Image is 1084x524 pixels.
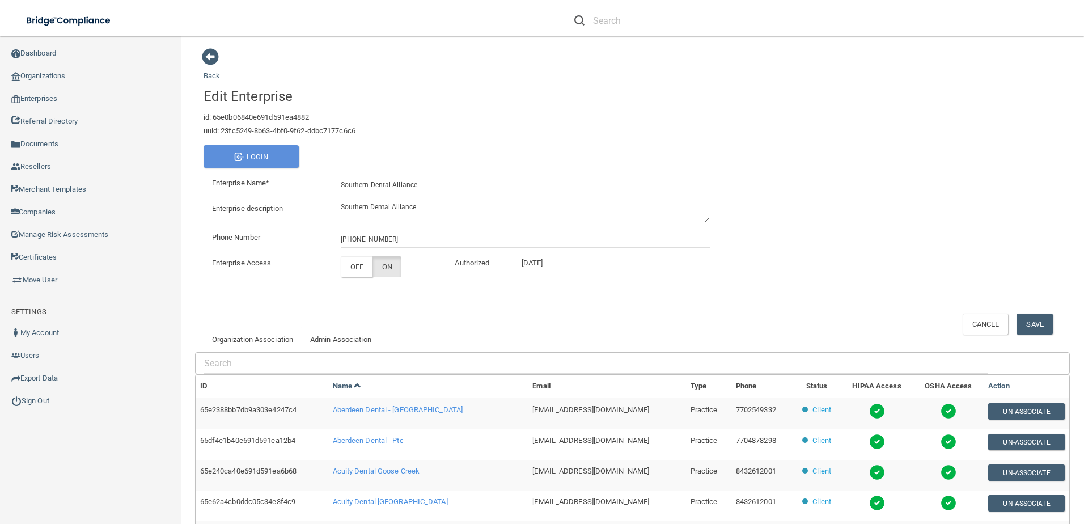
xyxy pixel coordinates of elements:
img: tick.e7d51cea.svg [869,434,885,450]
span: 7704878298 [736,436,776,445]
button: Cancel [963,314,1009,335]
span: 65e62a4cb0ddc05c34e3f4c9 [200,497,295,506]
input: Search [204,353,988,374]
th: Status [793,375,841,398]
img: ic_reseller.de258add.png [11,162,20,171]
label: SETTINGS [11,305,46,319]
p: Authorized [455,256,495,270]
span: [EMAIL_ADDRESS][DOMAIN_NAME] [532,497,649,506]
p: Client [812,403,831,417]
span: Practice [691,436,718,445]
img: tick.e7d51cea.svg [941,403,956,419]
a: Organization Association [204,327,302,352]
img: briefcase.64adab9b.png [11,274,23,286]
span: id: 65e0b06840e691d591ea4882 [204,113,310,121]
th: Type [686,375,731,398]
img: ic_user_dark.df1a06c3.png [11,328,20,337]
img: enterprise-login.afad3ce8.svg [234,153,244,161]
th: HIPAA Access [840,375,913,398]
img: tick.e7d51cea.svg [941,434,956,450]
p: Client [812,434,831,447]
a: Back [204,58,220,80]
img: organization-icon.f8decf85.png [11,72,20,81]
img: tick.e7d51cea.svg [941,464,956,480]
span: 7702549332 [736,405,776,414]
a: Admin Association [302,327,380,352]
img: tick.e7d51cea.svg [869,495,885,511]
span: Practice [691,405,718,414]
p: Client [812,495,831,509]
th: OSHA Access [913,375,984,398]
img: icon-documents.8dae5593.png [11,140,20,149]
span: [EMAIL_ADDRESS][DOMAIN_NAME] [532,467,649,475]
img: bridge_compliance_login_screen.278c3ca4.svg [17,9,121,32]
span: [EMAIL_ADDRESS][DOMAIN_NAME] [532,405,649,414]
span: Aberdeen Dental - Ptc [333,436,404,445]
span: Aberdeen Dental - [GEOGRAPHIC_DATA] [333,405,463,414]
span: 8432612001 [736,497,776,506]
th: Phone [731,375,793,398]
img: icon-export.b9366987.png [11,374,20,383]
a: Action [988,382,1010,390]
span: [EMAIL_ADDRESS][DOMAIN_NAME] [532,436,649,445]
span: 65df4e1b40e691d591ea12b4 [200,436,295,445]
img: ic_dashboard_dark.d01f4a41.png [11,49,20,58]
span: 65e2388bb7db9a303e4247c4 [200,405,297,414]
h4: Edit Enterprise [204,89,718,104]
span: Practice [691,497,718,506]
button: Save [1017,314,1052,335]
span: 8432612001 [736,467,776,475]
th: ID [196,375,328,398]
span: Acuity Dental [GEOGRAPHIC_DATA] [333,497,448,506]
label: Phone Number [204,231,332,244]
button: Un-Associate [988,434,1065,450]
label: Enterprise description [204,202,332,215]
span: Practice [691,467,718,475]
button: Un-Associate [988,495,1065,512]
button: Login [204,145,299,168]
dev: Enterprise Access [204,256,332,270]
span: Acuity Dental Goose Creek [333,467,420,475]
img: ic-search.3b580494.png [574,15,585,26]
a: Name [333,382,362,390]
label: OFF [341,256,372,277]
img: enterprise.0d942306.png [11,95,20,103]
img: ic_power_dark.7ecde6b1.png [11,396,22,406]
img: icon-users.e205127d.png [11,351,20,360]
button: Un-Associate [988,403,1065,420]
img: tick.e7d51cea.svg [941,495,956,511]
span: 65e240ca40e691d591ea6b68 [200,467,297,475]
label: ON [372,256,401,277]
button: Un-Associate [988,464,1065,481]
th: Email [528,375,685,398]
label: Enterprise Name* [204,176,332,190]
span: uuid: 23fc5249-8b63-4bf0-9f62-ddbc7177c6c6 [204,126,355,135]
img: tick.e7d51cea.svg [869,464,885,480]
input: Search [593,10,697,31]
img: tick.e7d51cea.svg [869,403,885,419]
input: Enterprise Name [341,176,710,193]
p: Client [812,464,831,478]
p: [DATE] [512,256,552,270]
input: (___) ___-____ [341,231,710,248]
